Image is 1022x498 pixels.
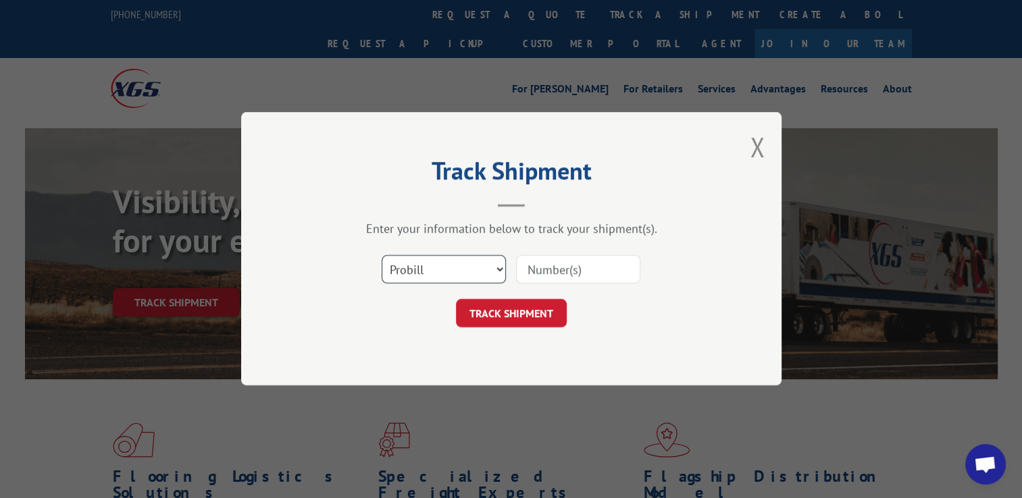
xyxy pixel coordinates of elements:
div: Open chat [965,444,1006,485]
input: Number(s) [516,256,640,284]
button: Close modal [750,129,765,165]
button: TRACK SHIPMENT [456,300,567,328]
div: Enter your information below to track your shipment(s). [309,221,714,237]
h2: Track Shipment [309,161,714,187]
